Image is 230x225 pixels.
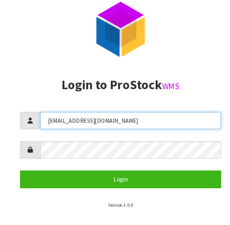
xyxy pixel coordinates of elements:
[103,203,127,209] small: Version 1.0.0
[38,117,211,134] input: Username
[86,10,144,67] img: ProStock Cube
[19,85,211,98] h2: Login to ProStock
[154,88,171,98] small: WMS
[19,173,211,189] button: Login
